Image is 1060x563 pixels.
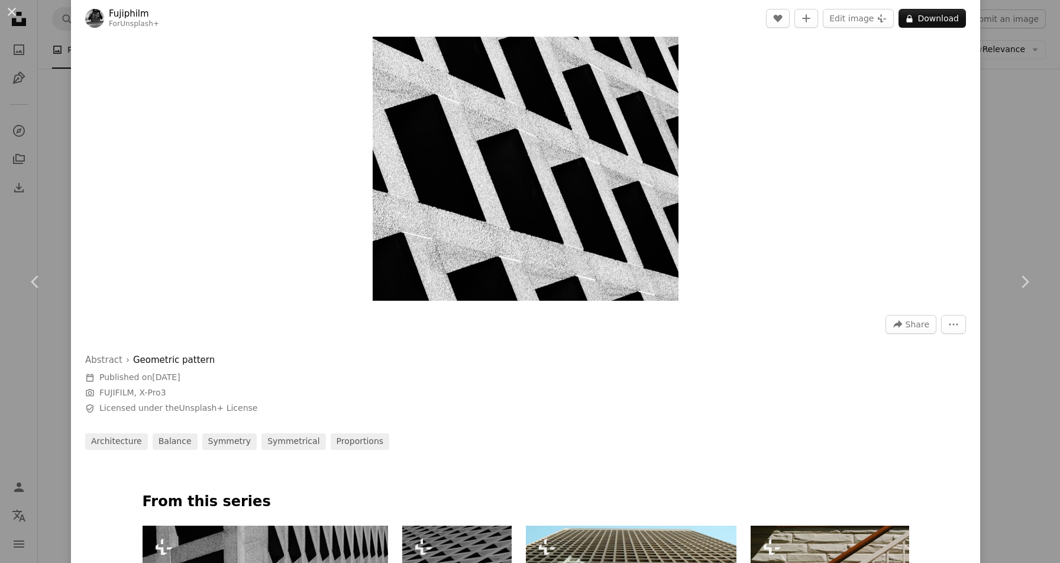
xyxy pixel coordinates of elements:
[886,315,936,334] button: Share this image
[120,20,159,28] a: Unsplash+
[261,433,325,450] a: symmetrical
[85,353,122,367] a: Abstract
[766,9,790,28] button: Like
[331,433,390,450] a: proportions
[85,433,148,450] a: architecture
[153,433,198,450] a: balance
[823,9,894,28] button: Edit image
[941,315,966,334] button: More Actions
[794,9,818,28] button: Add to Collection
[899,9,966,28] button: Download
[152,372,180,382] time: July 8, 2025 at 6:55:01 PM GMT+8
[143,493,909,511] p: From this series
[109,8,159,20] a: Fujiphilm
[99,387,166,399] button: FUJIFILM, X-Pro3
[85,9,104,28] img: Go to Fujiphilm's profile
[989,225,1060,339] a: Next
[99,403,257,414] span: Licensed under the
[202,433,257,450] a: symmetry
[109,20,159,29] div: For
[906,316,929,333] span: Share
[179,403,258,413] a: Unsplash+ License
[99,372,180,382] span: Published on
[133,353,215,367] a: Geometric pattern
[85,353,440,367] div: ›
